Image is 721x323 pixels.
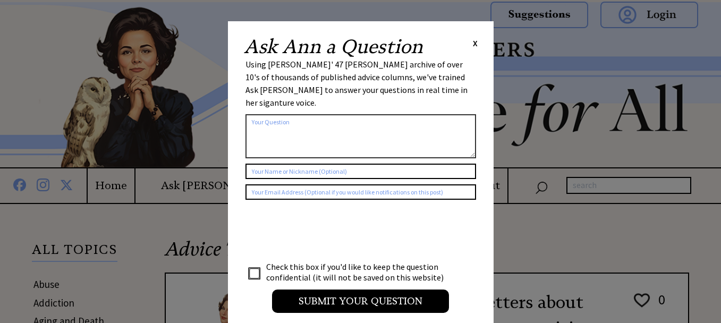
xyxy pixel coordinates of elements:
iframe: reCAPTCHA [245,210,407,252]
span: X [473,38,478,48]
div: Using [PERSON_NAME]' 47 [PERSON_NAME] archive of over 10's of thousands of published advice colum... [245,58,476,109]
input: Your Name or Nickname (Optional) [245,164,476,179]
h2: Ask Ann a Question [244,37,423,56]
td: Check this box if you'd like to keep the question confidential (it will not be saved on this webs... [266,261,454,283]
input: Your Email Address (Optional if you would like notifications on this post) [245,184,476,200]
input: Submit your Question [272,290,449,313]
